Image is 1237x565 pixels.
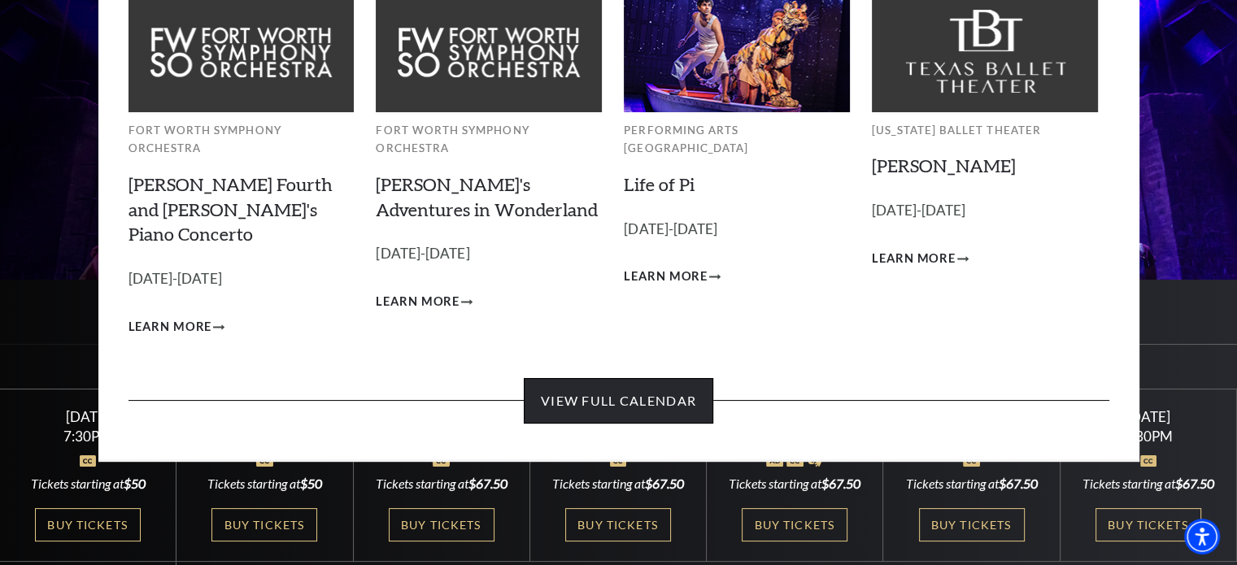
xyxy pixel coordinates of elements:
span: $67.50 [999,476,1038,491]
a: Learn More Life of Pi [624,267,721,287]
div: Tickets starting at [196,475,333,493]
span: $50 [124,476,146,491]
span: Learn More [624,267,708,287]
p: Fort Worth Symphony Orchestra [376,121,602,158]
div: Tickets starting at [1079,475,1217,493]
p: [DATE]-[DATE] [128,267,355,291]
div: Tickets starting at [372,475,510,493]
div: Tickets starting at [550,475,687,493]
div: 1:30PM [1079,429,1217,443]
a: Learn More Brahms Fourth and Grieg's Piano Concerto [128,317,225,337]
a: Buy Tickets [742,508,847,541]
span: Learn More [376,292,460,312]
span: Learn More [872,249,956,269]
a: Buy Tickets [919,508,1025,541]
div: 7:30PM [20,429,157,443]
span: $67.50 [468,476,507,491]
span: $67.50 [821,476,860,491]
a: [PERSON_NAME] Fourth and [PERSON_NAME]'s Piano Concerto [128,173,333,246]
div: [DATE] [20,408,157,425]
a: Buy Tickets [211,508,317,541]
a: Learn More Peter Pan [872,249,969,269]
a: [PERSON_NAME]'s Adventures in Wonderland [376,173,598,220]
p: [DATE]-[DATE] [872,199,1098,223]
a: View Full Calendar [524,378,713,424]
span: $67.50 [645,476,684,491]
p: Fort Worth Symphony Orchestra [128,121,355,158]
span: Learn More [128,317,212,337]
a: Buy Tickets [565,508,671,541]
a: Buy Tickets [1095,508,1201,541]
div: Accessibility Menu [1184,519,1220,554]
p: [DATE]-[DATE] [624,218,850,241]
a: Life of Pi [624,173,695,195]
a: Buy Tickets [35,508,141,541]
div: [DATE] [1079,408,1217,425]
p: [DATE]-[DATE] [376,242,602,266]
div: Tickets starting at [726,475,864,493]
p: [US_STATE] Ballet Theater [872,121,1098,140]
a: Buy Tickets [389,508,494,541]
span: $50 [300,476,322,491]
span: $67.50 [1175,476,1214,491]
a: Learn More Alice's Adventures in Wonderland [376,292,473,312]
a: [PERSON_NAME] [872,154,1016,176]
p: Performing Arts [GEOGRAPHIC_DATA] [624,121,850,158]
div: Tickets starting at [20,475,157,493]
div: Tickets starting at [903,475,1040,493]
